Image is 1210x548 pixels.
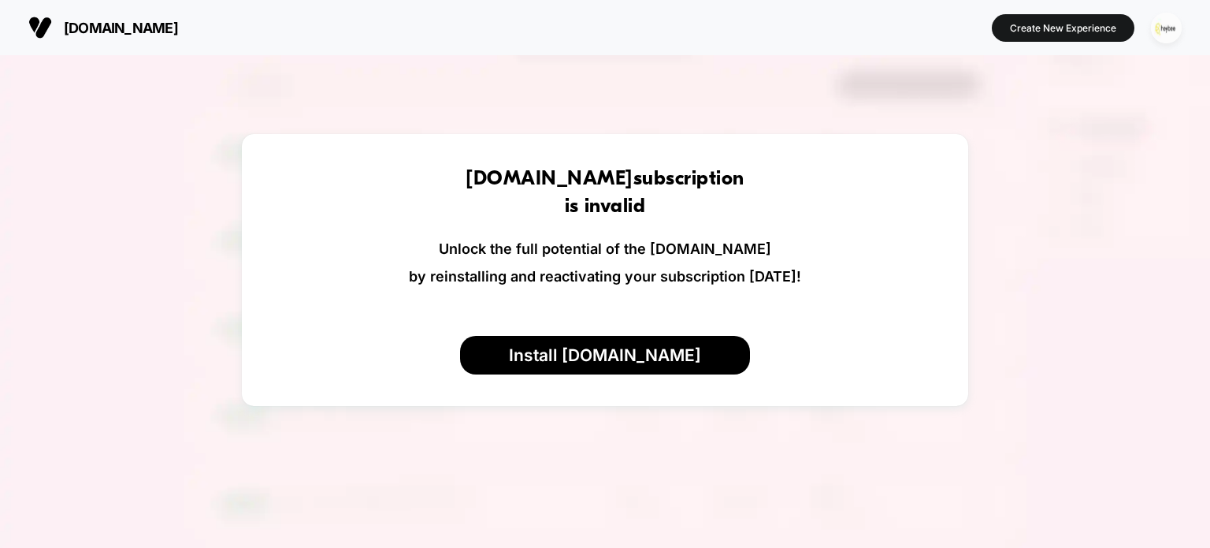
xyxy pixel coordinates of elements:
[466,166,744,221] h1: [DOMAIN_NAME] subscription is invalid
[24,15,183,40] button: [DOMAIN_NAME]
[28,16,52,39] img: Visually logo
[409,235,801,290] p: Unlock the full potential of the [DOMAIN_NAME] by reinstalling and reactivating your subscription...
[64,20,178,36] span: [DOMAIN_NAME]
[1151,13,1182,43] img: ppic
[992,14,1134,42] button: Create New Experience
[460,336,751,375] button: Install [DOMAIN_NAME]
[1146,12,1186,44] button: ppic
